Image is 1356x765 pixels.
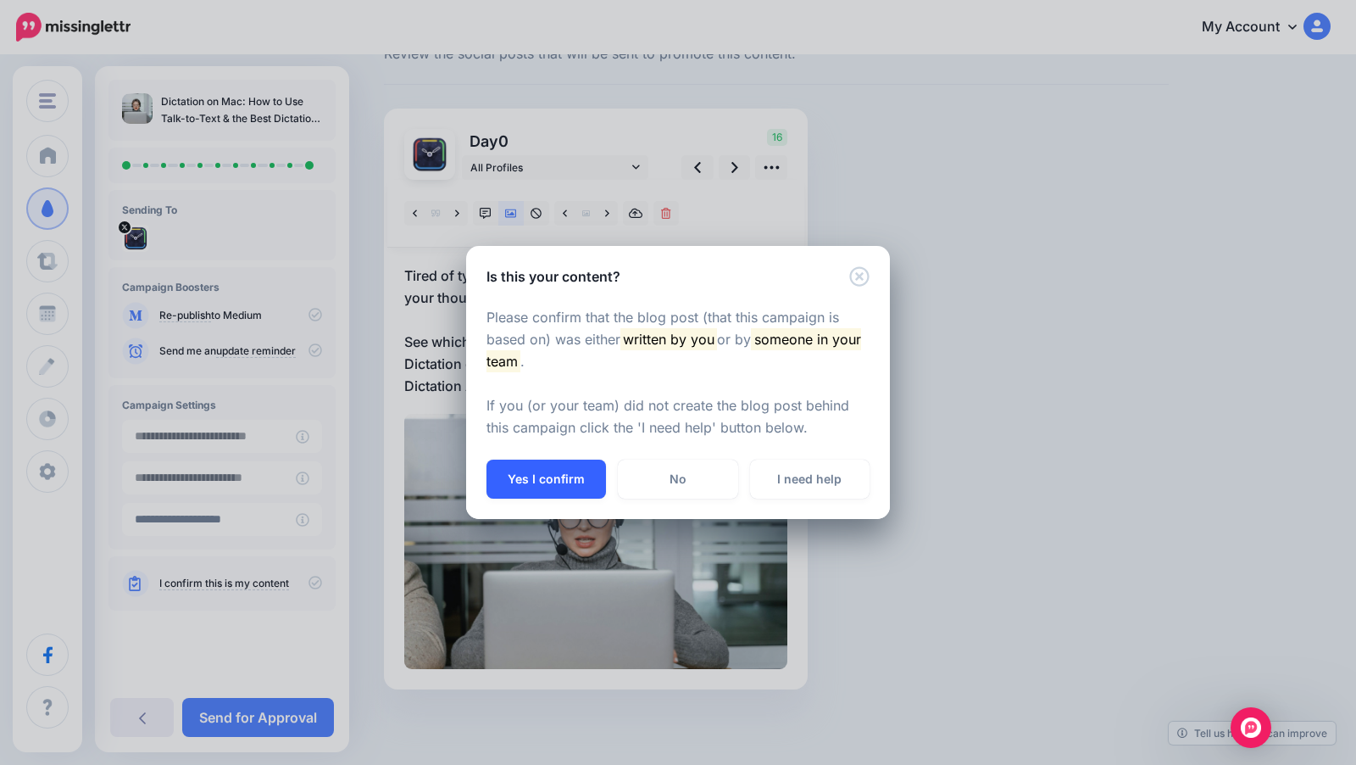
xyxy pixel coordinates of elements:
[486,328,861,372] mark: someone in your team
[486,460,606,499] button: Yes I confirm
[620,328,717,350] mark: written by you
[618,460,737,499] a: No
[750,460,870,499] a: I need help
[486,266,620,287] h5: Is this your content?
[1231,707,1271,748] div: Open Intercom Messenger
[486,307,870,439] p: Please confirm that the blog post (that this campaign is based on) was either or by . If you (or ...
[849,266,870,288] button: Close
